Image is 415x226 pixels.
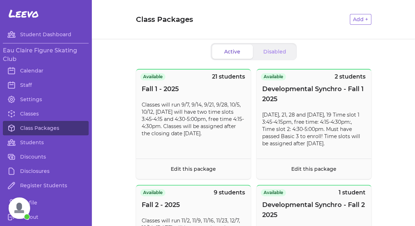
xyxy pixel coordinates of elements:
span: Available [140,189,165,196]
span: Fall 1 - 2025 [142,84,179,94]
p: 9 students [214,188,245,197]
span: Available [261,73,286,80]
a: Class Packages [3,121,89,135]
button: Add + [350,14,371,25]
h3: Eau Claire Figure Skating Club [3,46,89,63]
span: Developmental Synchro - Fall 1 2025 [262,84,366,104]
p: 21 students [212,72,245,81]
button: Active [212,44,253,59]
p: [DATE], 21, 28 and [DATE], 19 Time slot 1 3:45-4:15pm, free time: 4:15-4:30pm:, Time slot 2: 4:30... [262,111,366,147]
a: Logout [3,210,89,224]
a: Disclosures [3,164,89,178]
span: Available [140,73,165,80]
span: Available [261,189,286,196]
button: Available21 studentsFall 1 - 2025Classes will run 9/7, 9/14, 9/21, 9/28, 10/5, 10/12, [DATE] will... [136,69,251,179]
a: Discounts [3,150,89,164]
a: Staff [3,78,89,92]
a: Edit this package [171,166,216,172]
a: Edit this package [291,166,336,172]
p: Classes will run 9/7, 9/14, 9/21, 9/28, 10/5, 10/12, [DATE] will have two time slots 3:45-4:15 an... [142,101,245,137]
a: Profile [3,196,89,210]
p: 1 student [339,188,366,197]
a: Calendar [3,63,89,78]
span: Developmental Synchro - Fall 2 2025 [262,200,366,220]
span: Leevo [9,7,39,20]
a: Students [3,135,89,150]
p: 2 students [335,72,366,81]
span: Fall 2 - 2025 [142,200,180,210]
button: Available2 studentsDevelopmental Synchro - Fall 1 2025[DATE], 21, 28 and [DATE], 19 Time slot 1 3... [256,69,371,179]
button: Disabled [254,44,295,59]
a: Settings [3,92,89,107]
a: Student Dashboard [3,27,89,42]
a: Open chat [9,197,30,219]
a: Register Students [3,178,89,193]
a: Classes [3,107,89,121]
